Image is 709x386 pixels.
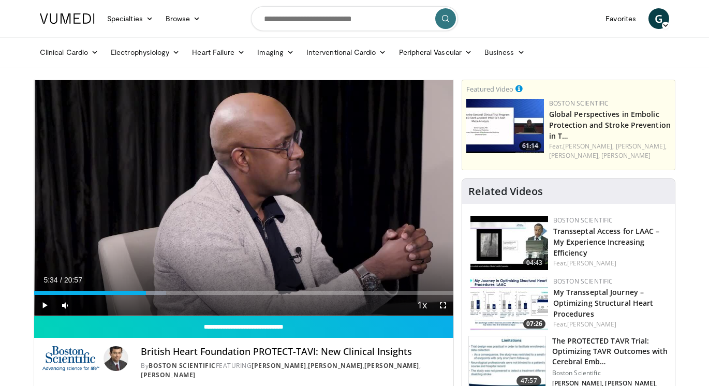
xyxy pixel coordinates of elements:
[141,370,196,379] a: [PERSON_NAME]
[599,8,642,29] a: Favorites
[523,319,545,329] span: 07:26
[34,295,55,316] button: Play
[101,8,159,29] a: Specialties
[553,226,660,258] a: Transseptal Access for LAAC – My Experience Increasing Efficiency
[141,361,445,380] div: By FEATURING , , ,
[393,42,478,63] a: Peripheral Vascular
[648,8,669,29] a: G
[105,42,186,63] a: Electrophysiology
[55,295,76,316] button: Mute
[40,13,95,24] img: VuMedi Logo
[364,361,419,370] a: [PERSON_NAME]
[104,346,128,371] img: Avatar
[60,276,62,284] span: /
[43,276,57,284] span: 5:34
[553,259,667,268] div: Feat.
[186,42,251,63] a: Heart Failure
[567,259,616,268] a: [PERSON_NAME]
[466,99,544,153] a: 61:14
[466,99,544,153] img: ec78f057-4336-49b7-ac94-8fd59e78c92a.150x105_q85_crop-smart_upscale.jpg
[412,295,433,316] button: Playback Rate
[549,142,671,160] div: Feat.
[468,185,543,198] h4: Related Videos
[478,42,531,63] a: Business
[470,216,548,270] img: 6a6cd68b-42bd-4338-ba7c-f99ee97691b8.150x105_q85_crop-smart_upscale.jpg
[251,42,300,63] a: Imaging
[34,42,105,63] a: Clinical Cardio
[549,151,600,160] a: [PERSON_NAME],
[523,258,545,268] span: 04:43
[159,8,207,29] a: Browse
[308,361,363,370] a: [PERSON_NAME]
[553,287,654,319] a: My Transseptal Journey – Optimizing Structural Heart Procedures
[552,336,669,367] h3: The PROTECTED TAVR Trial: Optimizing TAVR Outcomes with Cerebral Emb…
[141,346,445,358] h4: British Heart Foundation PROTECT-TAVI: New Clinical Insights
[519,141,541,151] span: 61:14
[149,361,216,370] a: Boston Scientific
[466,84,513,94] small: Featured Video
[516,376,541,386] span: 47:57
[42,346,99,371] img: Boston Scientific
[552,369,669,377] p: Boston Scientific
[251,6,458,31] input: Search topics, interventions
[64,276,82,284] span: 20:57
[470,277,548,331] a: 07:26
[300,42,393,63] a: Interventional Cardio
[34,80,453,316] video-js: Video Player
[553,277,613,286] a: Boston Scientific
[549,109,671,141] a: Global Perspectives in Embolic Protection and Stroke Prevention in T…
[601,151,651,160] a: [PERSON_NAME]
[616,142,667,151] a: [PERSON_NAME],
[553,216,613,225] a: Boston Scientific
[433,295,453,316] button: Fullscreen
[553,320,667,329] div: Feat.
[252,361,306,370] a: [PERSON_NAME]
[470,216,548,270] a: 04:43
[563,142,614,151] a: [PERSON_NAME],
[567,320,616,329] a: [PERSON_NAME]
[470,277,548,331] img: 9db7bd66-738f-4d3f-a0b5-27ddb07fc2ff.150x105_q85_crop-smart_upscale.jpg
[549,99,609,108] a: Boston Scientific
[34,291,453,295] div: Progress Bar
